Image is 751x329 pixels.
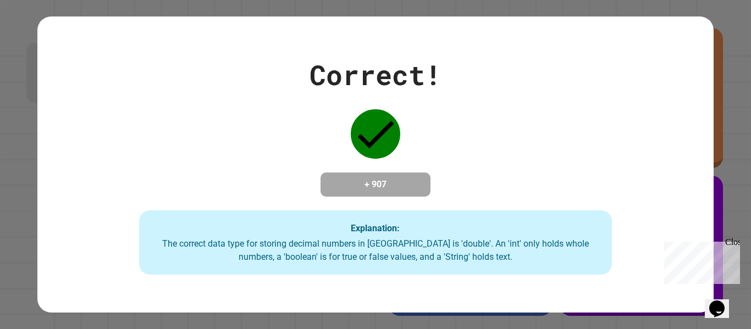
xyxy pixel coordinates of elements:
[705,285,740,318] iframe: chat widget
[660,237,740,284] iframe: chat widget
[150,237,601,264] div: The correct data type for storing decimal numbers in [GEOGRAPHIC_DATA] is 'double'. An 'int' only...
[4,4,76,70] div: Chat with us now!Close
[332,178,419,191] h4: + 907
[351,222,400,233] strong: Explanation:
[310,54,441,96] div: Correct!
